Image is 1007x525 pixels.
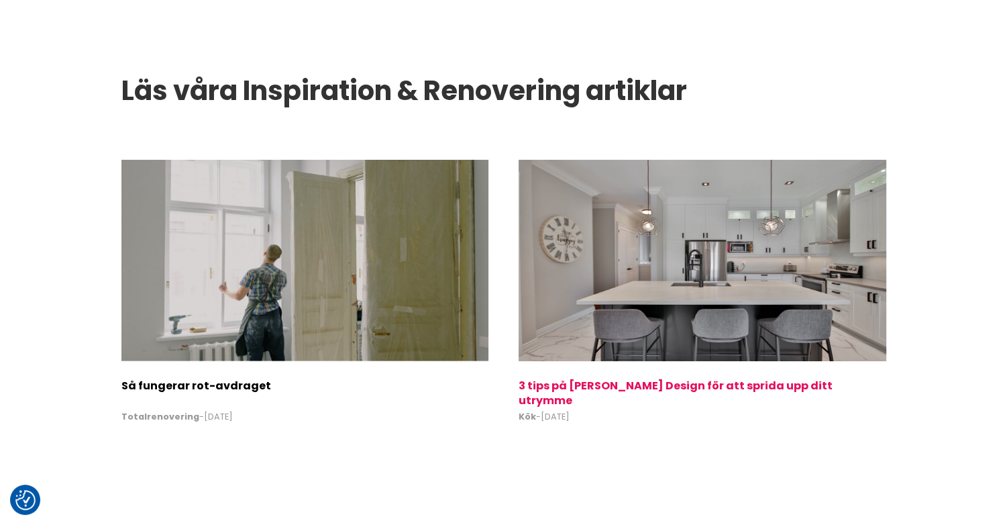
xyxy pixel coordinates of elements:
h2: 3 tips på [PERSON_NAME] Design för att sprida upp ditt utrymme [519,379,886,402]
a: Så fungerar rot-avdraget Totalrenovering-[DATE] [121,350,488,421]
h1: Läs våra Inspiration & Renovering artiklar [121,76,687,106]
img: Revisit consent button [15,490,36,510]
h2: Så fungerar rot-avdraget [121,379,488,402]
b: Totalrenovering [121,411,199,422]
button: Samtyckesinställningar [15,490,36,510]
b: Kök [519,411,536,422]
img: 3 tips på Köksö Design för att sprida upp ditt utrymme [519,160,886,361]
span: - [DATE] [121,413,488,422]
img: Så fungerar rot-avdraget [121,160,488,361]
a: 3 tips på [PERSON_NAME] Design för att sprida upp ditt utrymme Kök-[DATE] [519,350,886,421]
span: - [DATE] [519,413,886,422]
